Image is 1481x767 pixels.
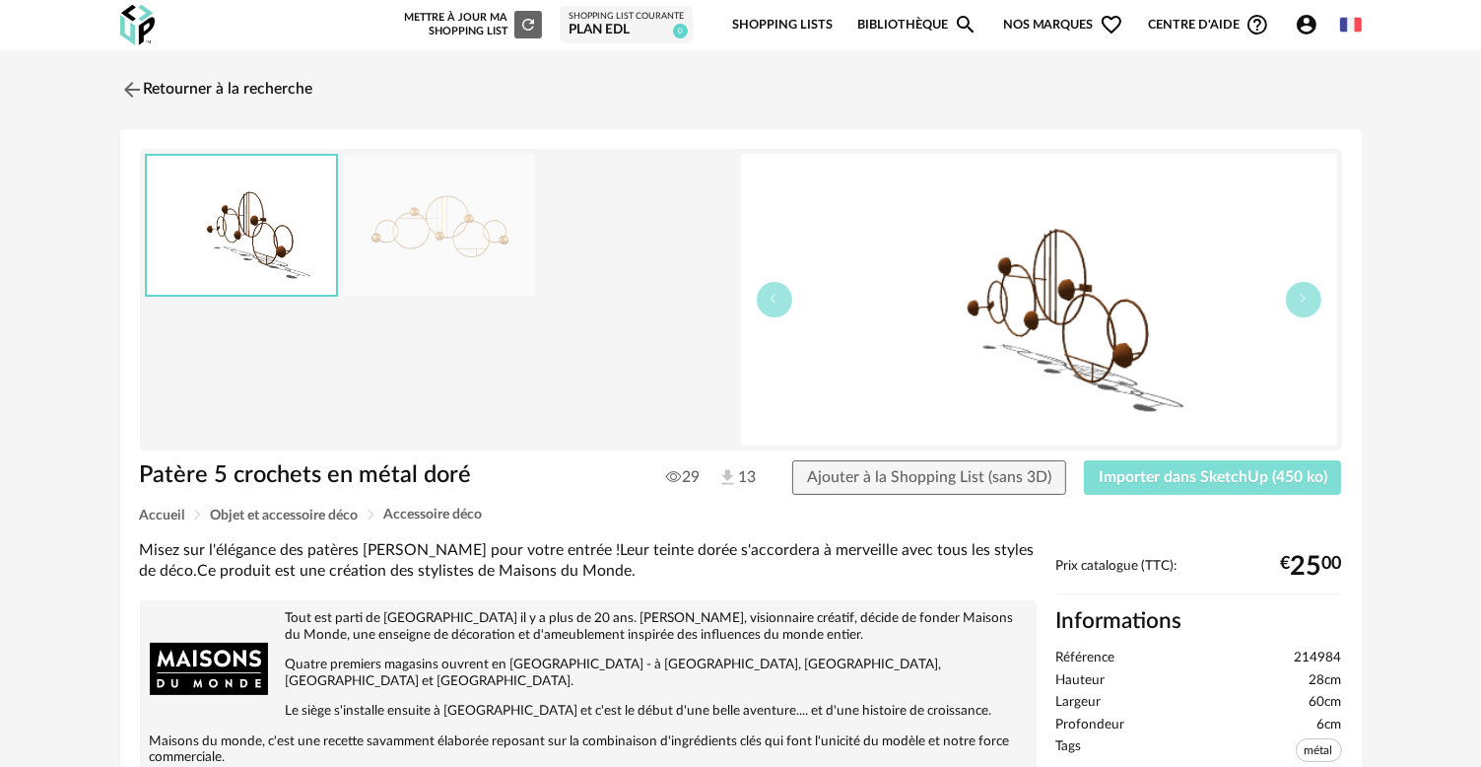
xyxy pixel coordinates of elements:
p: Tout est parti de [GEOGRAPHIC_DATA] il y a plus de 20 ans. [PERSON_NAME], visionnaire créatif, dé... [150,610,1027,644]
h1: Patère 5 crochets en métal doré [140,460,630,491]
p: Maisons du monde, c'est une recette savamment élaborée reposant sur la combinaison d'ingrédients ... [150,733,1027,767]
p: Le siège s'installe ensuite à [GEOGRAPHIC_DATA] et c'est le début d'une belle aventure.... et d'u... [150,703,1027,720]
div: Shopping List courante [569,11,684,23]
div: Misez sur l'élégance des patères [PERSON_NAME] pour votre entrée !Leur teinte dorée s'accordera à... [140,540,1037,583]
a: Retourner à la recherche [120,68,313,111]
span: Importer dans SketchUp (450 ko) [1099,469,1327,485]
span: 25 [1291,559,1322,575]
a: Shopping Lists [732,2,833,48]
div: Breadcrumb [140,508,1342,523]
span: Ajouter à la Shopping List (sans 3D) [807,469,1051,485]
div: Plan EDL [569,22,684,39]
h2: Informations [1056,607,1342,636]
p: Quatre premiers magasins ouvrent en [GEOGRAPHIC_DATA] - à [GEOGRAPHIC_DATA], [GEOGRAPHIC_DATA], [... [150,657,1027,690]
img: svg+xml;base64,PHN2ZyB3aWR0aD0iMjQiIGhlaWdodD0iMjQiIHZpZXdCb3g9IjAgMCAyNCAyNCIgZmlsbD0ibm9uZSIgeG... [120,78,144,102]
a: Shopping List courante Plan EDL 0 [569,11,684,39]
span: Hauteur [1056,672,1106,690]
span: Account Circle icon [1295,13,1318,36]
span: 6cm [1317,717,1342,734]
span: Centre d'aideHelp Circle Outline icon [1148,13,1269,36]
span: métal [1296,738,1342,762]
img: thumbnail.png [741,154,1337,446]
span: Help Circle Outline icon [1245,13,1269,36]
span: Référence [1056,650,1115,667]
img: fr [1340,14,1362,35]
span: 60cm [1310,694,1342,712]
span: Refresh icon [519,19,537,30]
span: Account Circle icon [1295,13,1327,36]
span: 0 [673,24,688,38]
span: 214984 [1295,650,1342,667]
img: patere-5-crochets-en-metal-dore-1000-2-21-214984_1.jpg [344,155,535,296]
div: Prix catalogue (TTC): [1056,558,1342,594]
span: Tags [1056,738,1082,767]
span: Profondeur [1056,717,1125,734]
button: Importer dans SketchUp (450 ko) [1084,460,1342,496]
div: € 00 [1281,559,1342,575]
img: brand logo [150,610,268,729]
span: Accueil [140,509,185,523]
img: OXP [120,5,155,45]
span: Heart Outline icon [1100,13,1123,36]
span: 28cm [1310,672,1342,690]
div: Mettre à jour ma Shopping List [400,11,542,38]
span: Nos marques [1003,2,1123,48]
a: BibliothèqueMagnify icon [857,2,977,48]
span: Largeur [1056,694,1102,712]
img: thumbnail.png [147,156,336,295]
span: Magnify icon [954,13,977,36]
span: Objet et accessoire déco [211,509,359,523]
span: 13 [717,467,756,489]
span: 29 [666,467,700,487]
img: Téléchargements [717,467,738,488]
button: Ajouter à la Shopping List (sans 3D) [792,460,1066,496]
span: Accessoire déco [384,508,483,522]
